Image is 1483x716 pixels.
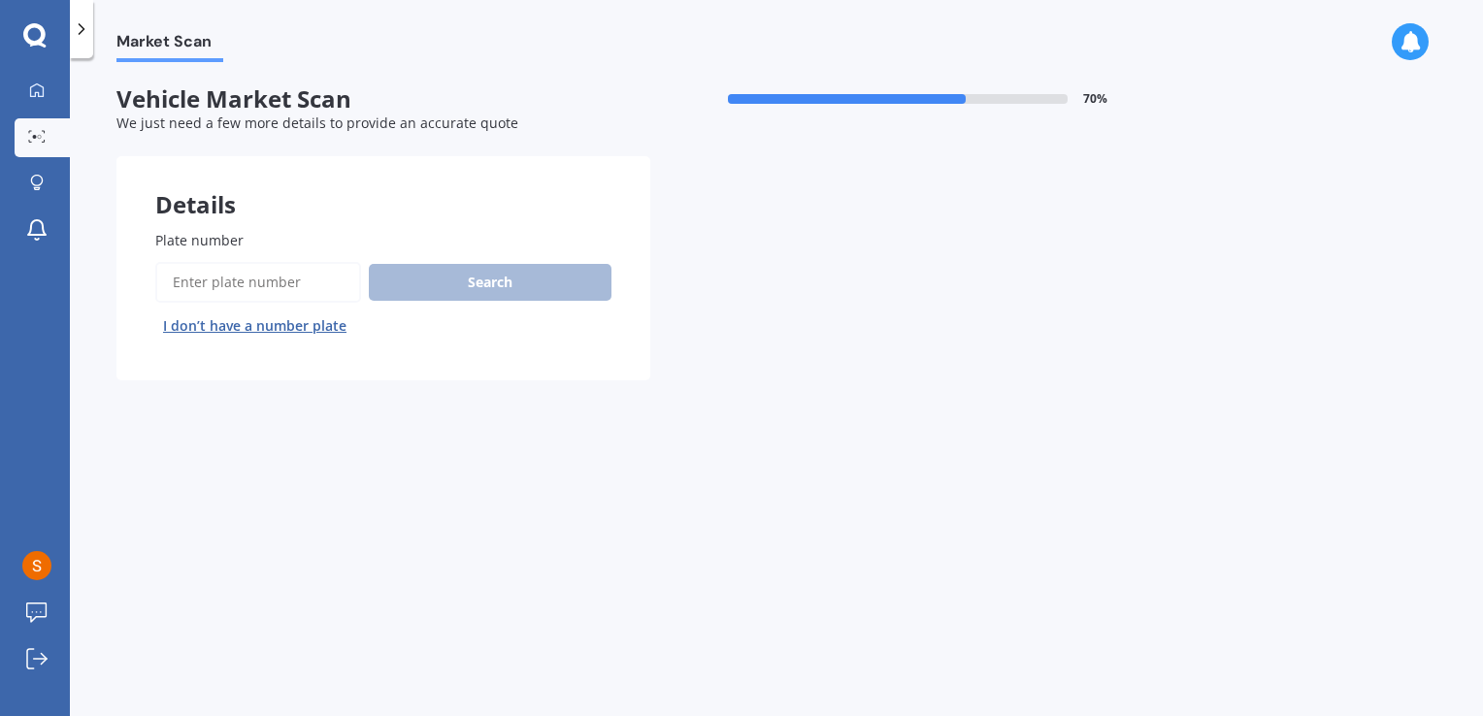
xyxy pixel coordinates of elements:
img: ACg8ocICKrAAJZlgIL7PtuzxjXOkIDIpcftjyhTK3MlKT_xozuvk9oA=s96-c [22,551,51,580]
input: Enter plate number [155,262,361,303]
button: I don’t have a number plate [155,310,354,342]
span: Plate number [155,231,244,249]
span: We just need a few more details to provide an accurate quote [116,114,518,132]
span: 70 % [1083,92,1107,106]
span: Market Scan [116,32,223,58]
div: Details [116,156,650,214]
span: Vehicle Market Scan [116,85,650,114]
